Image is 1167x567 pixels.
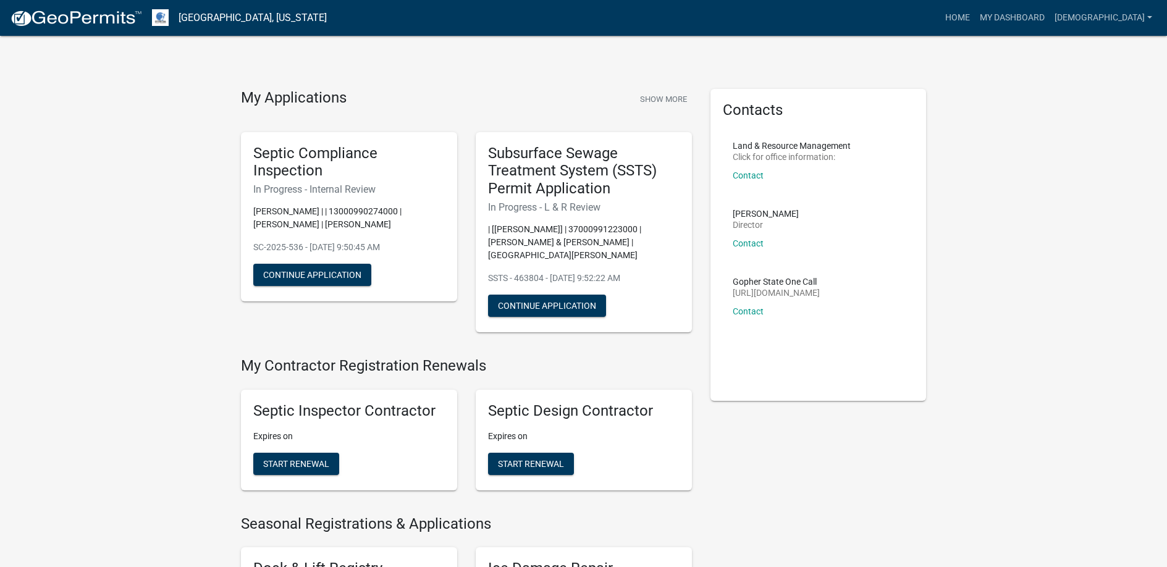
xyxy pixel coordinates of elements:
a: [GEOGRAPHIC_DATA], [US_STATE] [179,7,327,28]
button: Continue Application [253,264,371,286]
h5: Septic Compliance Inspection [253,145,445,180]
button: Start Renewal [488,453,574,475]
h4: My Applications [241,89,347,107]
a: Contact [733,306,764,316]
h4: Seasonal Registrations & Applications [241,515,692,533]
h5: Septic Design Contractor [488,402,680,420]
button: Show More [635,89,692,109]
img: Otter Tail County, Minnesota [152,9,169,26]
h6: In Progress - L & R Review [488,201,680,213]
p: Land & Resource Management [733,141,851,150]
p: [PERSON_NAME] | | 13000990274000 | [PERSON_NAME] | [PERSON_NAME] [253,205,445,231]
a: Home [940,6,975,30]
a: Contact [733,170,764,180]
p: Click for office information: [733,153,851,161]
span: Start Renewal [498,458,564,468]
p: Expires on [253,430,445,443]
p: [URL][DOMAIN_NAME] [733,288,820,297]
h5: Contacts [723,101,914,119]
p: SC-2025-536 - [DATE] 9:50:45 AM [253,241,445,254]
h4: My Contractor Registration Renewals [241,357,692,375]
h6: In Progress - Internal Review [253,183,445,195]
p: [PERSON_NAME] [733,209,799,218]
p: Gopher State One Call [733,277,820,286]
button: Continue Application [488,295,606,317]
a: [DEMOGRAPHIC_DATA] [1050,6,1157,30]
h5: Septic Inspector Contractor [253,402,445,420]
button: Start Renewal [253,453,339,475]
p: Expires on [488,430,680,443]
span: Start Renewal [263,458,329,468]
p: SSTS - 463804 - [DATE] 9:52:22 AM [488,272,680,285]
p: Director [733,220,799,229]
h5: Subsurface Sewage Treatment System (SSTS) Permit Application [488,145,680,198]
wm-registration-list-section: My Contractor Registration Renewals [241,357,692,500]
a: Contact [733,238,764,248]
a: My Dashboard [975,6,1050,30]
p: | [[PERSON_NAME]] | 37000991223000 | [PERSON_NAME] & [PERSON_NAME] | [GEOGRAPHIC_DATA][PERSON_NAME] [488,223,680,262]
